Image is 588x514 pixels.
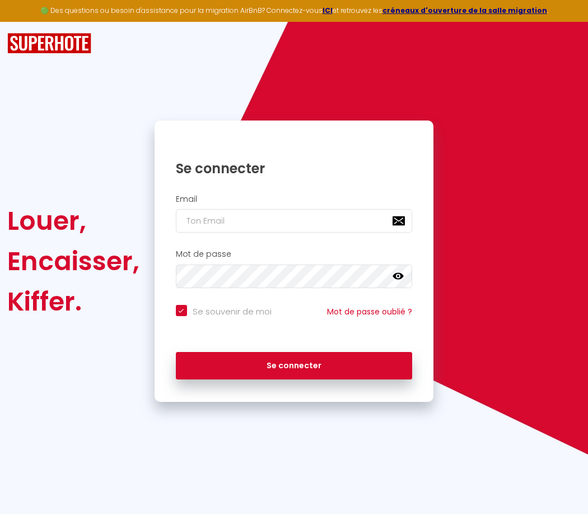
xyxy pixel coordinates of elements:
div: Louer, [7,201,139,241]
h1: Se connecter [176,160,413,177]
a: ICI [323,6,333,15]
h2: Mot de passe [176,249,413,259]
button: Se connecter [176,352,413,380]
h2: Email [176,195,413,204]
a: Mot de passe oublié ? [327,306,412,317]
input: Ton Email [176,209,413,233]
a: créneaux d'ouverture de la salle migration [382,6,547,15]
div: Kiffer. [7,281,139,322]
div: Encaisser, [7,241,139,281]
img: SuperHote logo [7,33,91,54]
